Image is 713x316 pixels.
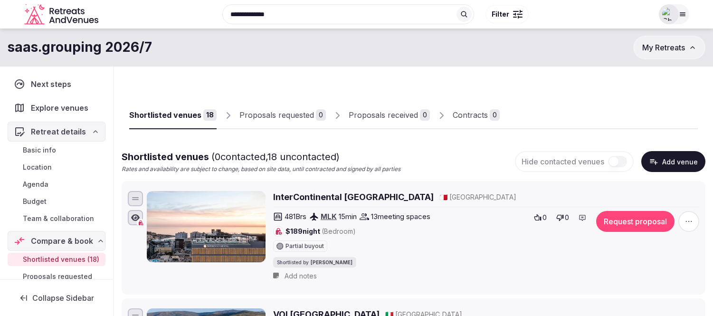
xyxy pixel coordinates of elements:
span: 🇲🇹 [439,193,447,201]
span: Team & collaboration [23,214,94,223]
span: Budget [23,197,47,206]
button: My Retreats [633,36,705,59]
a: Next steps [8,74,105,94]
button: 0 [531,211,550,224]
span: Agenda [23,180,48,189]
a: Proposals requested [8,270,105,283]
div: Proposals requested [239,109,314,121]
span: Shortlisted venues (18) [23,255,99,264]
span: My Retreats [642,43,685,52]
button: Collapse Sidebar [8,287,105,308]
a: Proposals received0 [349,102,430,129]
span: Next steps [31,78,75,90]
span: Filter [492,10,509,19]
span: Shortlisted venues [122,151,340,163]
a: Visit the homepage [24,4,100,25]
a: Shortlisted venues (18) [8,253,105,266]
div: 0 [316,109,326,121]
img: InterContinental Malta [147,191,266,262]
a: Proposals requested0 [239,102,326,129]
span: Add notes [285,271,317,281]
h1: saas.grouping 2026/7 [8,38,152,57]
a: InterContinental [GEOGRAPHIC_DATA] [273,191,434,203]
div: Shortlisted venues [129,109,201,121]
a: Team & collaboration [8,212,105,225]
a: Basic info [8,144,105,157]
span: $189 night [285,227,356,236]
span: [PERSON_NAME] [311,259,352,266]
img: Shay Tippie [662,8,675,21]
div: 0 [490,109,500,121]
div: Shortlisted by [273,257,356,268]
span: Compare & book [31,235,93,247]
span: Collapse Sidebar [32,293,94,303]
button: Add venue [641,151,705,172]
a: Contracts0 [453,102,500,129]
span: Retreat details [31,126,86,137]
span: Proposals requested [23,272,92,281]
span: 15 min [339,211,357,221]
button: 0 [553,211,572,224]
span: Hide contacted venues [522,157,604,166]
button: 🇲🇹 [439,192,447,202]
span: Partial buyout [285,243,324,249]
a: Budget [8,195,105,208]
span: (Bedroom) [322,227,356,235]
a: Shortlisted venues18 [129,102,217,129]
span: Explore venues [31,102,92,114]
span: 0 [542,213,547,222]
p: Rates and availability are subject to change, based on site data, until contracted and signed by ... [122,165,400,173]
span: Basic info [23,145,56,155]
div: Contracts [453,109,488,121]
span: 0 [565,213,569,222]
span: Location [23,163,52,172]
span: [GEOGRAPHIC_DATA] [449,192,516,202]
a: MLK [321,212,337,221]
button: Filter [485,5,529,23]
span: 481 Brs [285,211,306,221]
a: Explore venues [8,98,105,118]
div: Proposals received [349,109,418,121]
a: Location [8,161,105,174]
div: 0 [420,109,430,121]
button: Request proposal [596,211,675,232]
span: 13 meeting spaces [371,211,430,221]
div: 18 [203,109,217,121]
a: Agenda [8,178,105,191]
span: ( 0 contacted, 18 uncontacted) [211,151,340,163]
svg: Retreats and Venues company logo [24,4,100,25]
